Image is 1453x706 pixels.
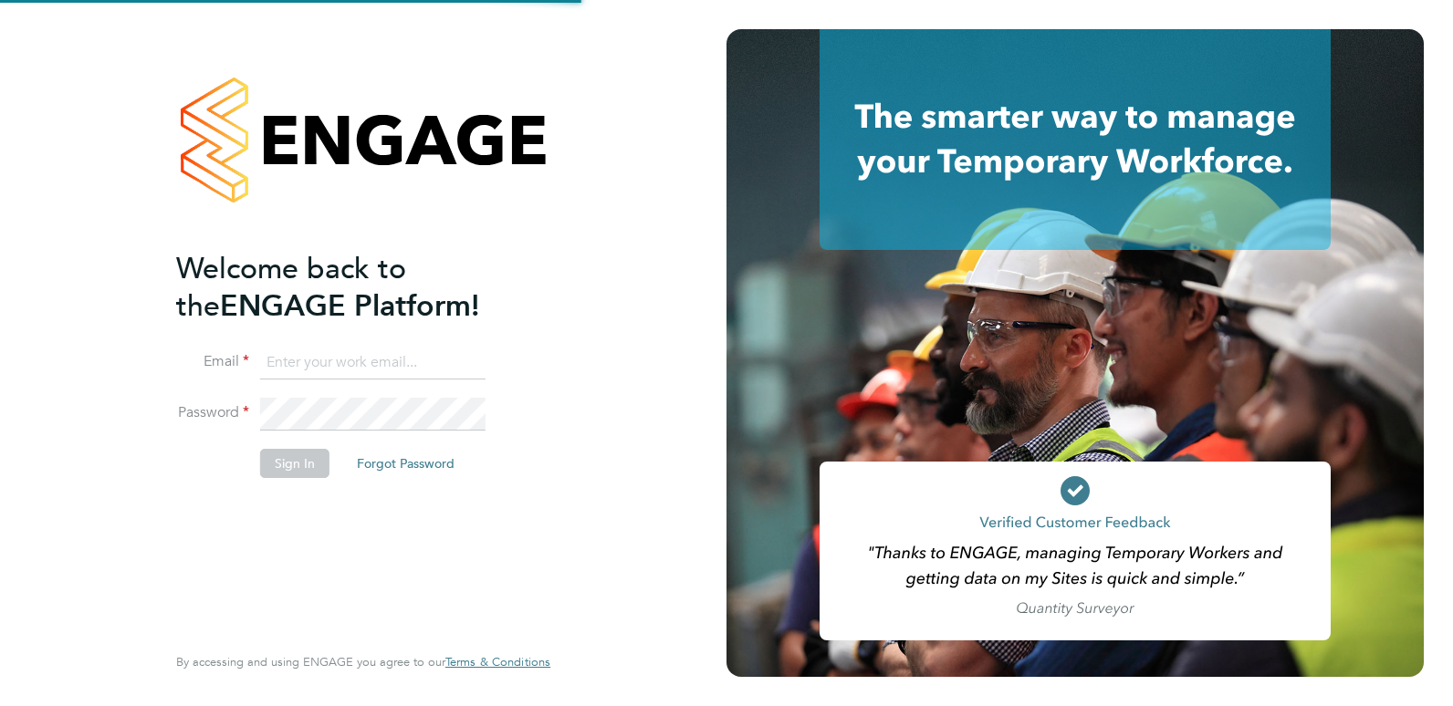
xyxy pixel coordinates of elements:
span: By accessing and using ENGAGE you agree to our [176,654,550,670]
input: Enter your work email... [260,347,486,379]
span: Terms & Conditions [445,654,550,670]
button: Forgot Password [342,449,469,478]
h2: ENGAGE Platform! [176,250,532,325]
span: Welcome back to the [176,251,406,324]
button: Sign In [260,449,329,478]
a: Terms & Conditions [445,655,550,670]
label: Password [176,403,249,422]
label: Email [176,352,249,371]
